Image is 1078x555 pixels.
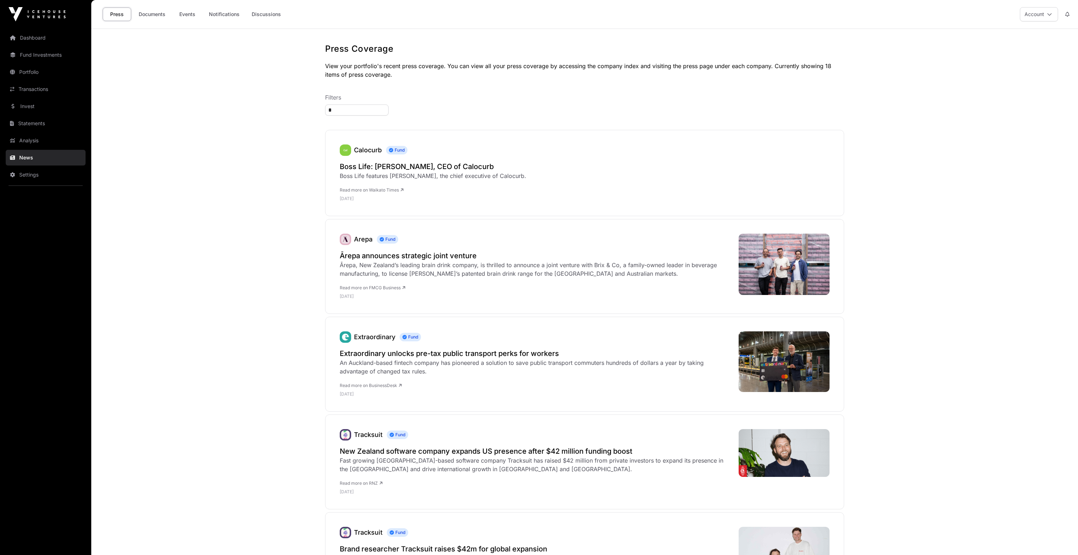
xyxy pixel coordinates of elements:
[340,429,351,441] img: gotracksuit_logo.jpeg
[325,62,844,79] p: View your portfolio's recent press coverage. You can view all your press coverage by accessing th...
[340,446,731,456] a: New Zealand software company expands US presence after $42 million funding boost
[340,331,351,343] a: Extraordinary
[340,480,383,486] a: Read more on RNZ
[340,456,731,473] div: Fast growing [GEOGRAPHIC_DATA]-based software company Tracksuit has raised $42 million from priva...
[739,429,830,477] img: 4K5XL4Q_Connor_Archbold___Co_Founder_and_CEO_1_jpg.png
[340,261,731,278] div: Ārepa, New Zealand’s leading brain drink company, is thrilled to announce a joint venture with Br...
[340,172,526,180] div: Boss Life features [PERSON_NAME], the chief executive of Calocurb.
[387,431,408,439] span: Fund
[325,43,844,55] h1: Press Coverage
[340,527,351,538] a: Tracksuit
[103,7,131,21] a: Press
[340,383,402,388] a: Read more on BusinessDesk
[6,98,86,114] a: Invest
[340,162,526,172] a: Boss Life: [PERSON_NAME], CEO of Calocurb
[340,187,404,193] a: Read more on Waikato Times
[340,144,351,156] img: calocurb301.png
[6,64,86,80] a: Portfolio
[340,489,731,495] p: [DATE]
[340,429,351,441] a: Tracksuit
[340,234,351,245] a: Arepa
[387,528,408,537] span: Fund
[1042,521,1078,555] iframe: Chat Widget
[340,358,731,376] div: An Auckland-based fintech company has pioneered a solution to save public transport commuters hun...
[6,30,86,46] a: Dashboard
[340,196,526,202] p: [DATE]
[6,150,86,166] a: News
[6,47,86,63] a: Fund Investments
[340,391,731,397] p: [DATE]
[173,7,201,21] a: Events
[340,544,731,554] a: Brand researcher Tracksuit raises $42m for global expansion
[1020,7,1058,21] button: Account
[6,116,86,131] a: Statements
[400,333,421,341] span: Fund
[9,7,66,21] img: Icehouse Ventures Logo
[386,146,407,154] span: Fund
[739,234,830,295] img: Untitled-design-1-7.png
[739,331,830,392] img: Steven-Zinsli-Extraordinary-and-Wayne-Brown-Mayor-of-Auckland-433-1.jpg
[354,235,373,243] a: Arepa
[340,251,731,261] a: Ārepa announces strategic joint venture
[325,93,844,102] p: Filters
[6,81,86,97] a: Transactions
[340,331,351,343] img: output-onlinepngtools---2025-04-04T105842.413.png
[340,348,731,358] a: Extraordinary unlocks pre-tax public transport perks for workers
[247,7,286,21] a: Discussions
[340,527,351,538] img: gotracksuit_logo.jpeg
[340,144,351,156] a: Calocurb
[377,235,398,244] span: Fund
[340,285,405,290] a: Read more on FMCG Business
[354,146,382,154] a: Calocurb
[204,7,244,21] a: Notifications
[6,167,86,183] a: Settings
[134,7,170,21] a: Documents
[6,133,86,148] a: Analysis
[354,333,395,341] a: Extraordinary
[354,431,383,438] a: Tracksuit
[340,294,731,299] p: [DATE]
[354,529,383,536] a: Tracksuit
[340,234,351,245] img: drinkarepa_logo.jpeg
